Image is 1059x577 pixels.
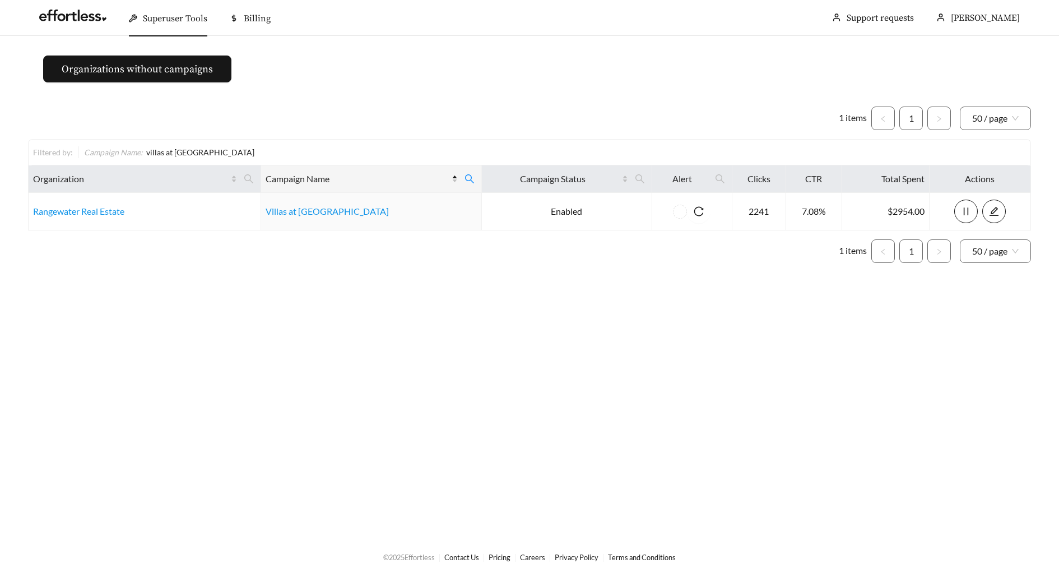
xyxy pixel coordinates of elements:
td: 7.08% [786,193,842,230]
button: right [927,239,951,263]
th: Actions [930,165,1031,193]
a: Privacy Policy [555,553,598,562]
a: Careers [520,553,545,562]
span: Billing [244,13,271,24]
a: Terms and Conditions [608,553,676,562]
td: 2241 [732,193,786,230]
a: Contact Us [444,553,479,562]
div: Page Size [960,239,1031,263]
span: left [880,248,886,255]
span: search [635,174,645,184]
a: 1 [900,240,922,262]
a: edit [982,206,1006,216]
li: 1 [899,107,923,130]
li: Next Page [927,107,951,130]
span: Campaign Status [486,172,620,186]
span: 50 / page [972,240,1019,262]
button: Organizations without campaigns [43,56,231,82]
a: 1 [900,107,922,130]
span: Campaign Name : [84,147,143,157]
button: reload [687,200,710,223]
td: $2954.00 [842,193,930,230]
span: Superuser Tools [143,13,207,24]
button: right [927,107,951,130]
span: 50 / page [972,107,1019,130]
span: search [244,174,254,184]
th: Clicks [732,165,786,193]
span: right [936,248,942,255]
span: Organization [33,172,229,186]
span: search [239,170,258,188]
span: search [630,170,649,188]
li: 1 items [839,107,867,130]
span: Campaign Name [266,172,449,186]
a: Villas at [GEOGRAPHIC_DATA] [266,206,389,216]
div: Filtered by: [33,146,78,158]
span: search [710,170,730,188]
button: edit [982,200,1006,223]
span: edit [983,206,1005,216]
span: right [936,116,942,122]
span: search [465,174,475,184]
span: Alert [657,172,708,186]
th: CTR [786,165,842,193]
span: villas at [GEOGRAPHIC_DATA] [146,147,254,157]
td: Enabled [482,193,652,230]
a: Support requests [847,12,914,24]
span: search [460,170,479,188]
li: Previous Page [871,239,895,263]
th: Total Spent [842,165,930,193]
span: left [880,116,886,122]
li: 1 [899,239,923,263]
span: reload [687,206,710,216]
button: left [871,239,895,263]
button: left [871,107,895,130]
button: pause [954,200,978,223]
span: © 2025 Effortless [383,553,435,562]
li: Previous Page [871,107,895,130]
li: Next Page [927,239,951,263]
span: Organizations without campaigns [62,62,213,77]
a: Rangewater Real Estate [33,206,124,216]
span: search [715,174,725,184]
div: Page Size [960,107,1031,130]
li: 1 items [839,239,867,263]
span: pause [955,206,977,216]
span: [PERSON_NAME] [951,12,1020,24]
a: Pricing [489,553,510,562]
